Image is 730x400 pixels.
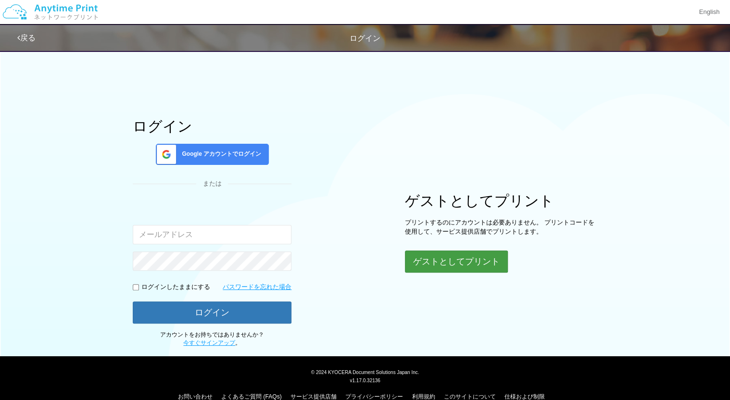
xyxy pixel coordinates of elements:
[350,34,380,42] span: ログイン
[221,393,281,400] a: よくあるご質問 (FAQs)
[133,225,291,244] input: メールアドレス
[444,393,496,400] a: このサイトについて
[178,393,213,400] a: お問い合わせ
[133,118,291,134] h1: ログイン
[350,377,380,383] span: v1.17.0.32136
[412,393,435,400] a: 利用規約
[405,193,597,209] h1: ゲストとしてプリント
[141,283,210,292] p: ログインしたままにする
[223,283,291,292] a: パスワードを忘れた場合
[504,393,545,400] a: 仕様および制限
[183,339,241,346] span: 。
[178,150,261,158] span: Google アカウントでログイン
[405,250,508,273] button: ゲストとしてプリント
[17,34,36,42] a: 戻る
[405,218,597,236] p: プリントするのにアカウントは必要ありません。 プリントコードを使用して、サービス提供店舗でプリントします。
[133,179,291,188] div: または
[133,301,291,324] button: ログイン
[290,393,337,400] a: サービス提供店舗
[345,393,403,400] a: プライバシーポリシー
[183,339,235,346] a: 今すぐサインアップ
[133,331,291,347] p: アカウントをお持ちではありませんか？
[311,369,419,375] span: © 2024 KYOCERA Document Solutions Japan Inc.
